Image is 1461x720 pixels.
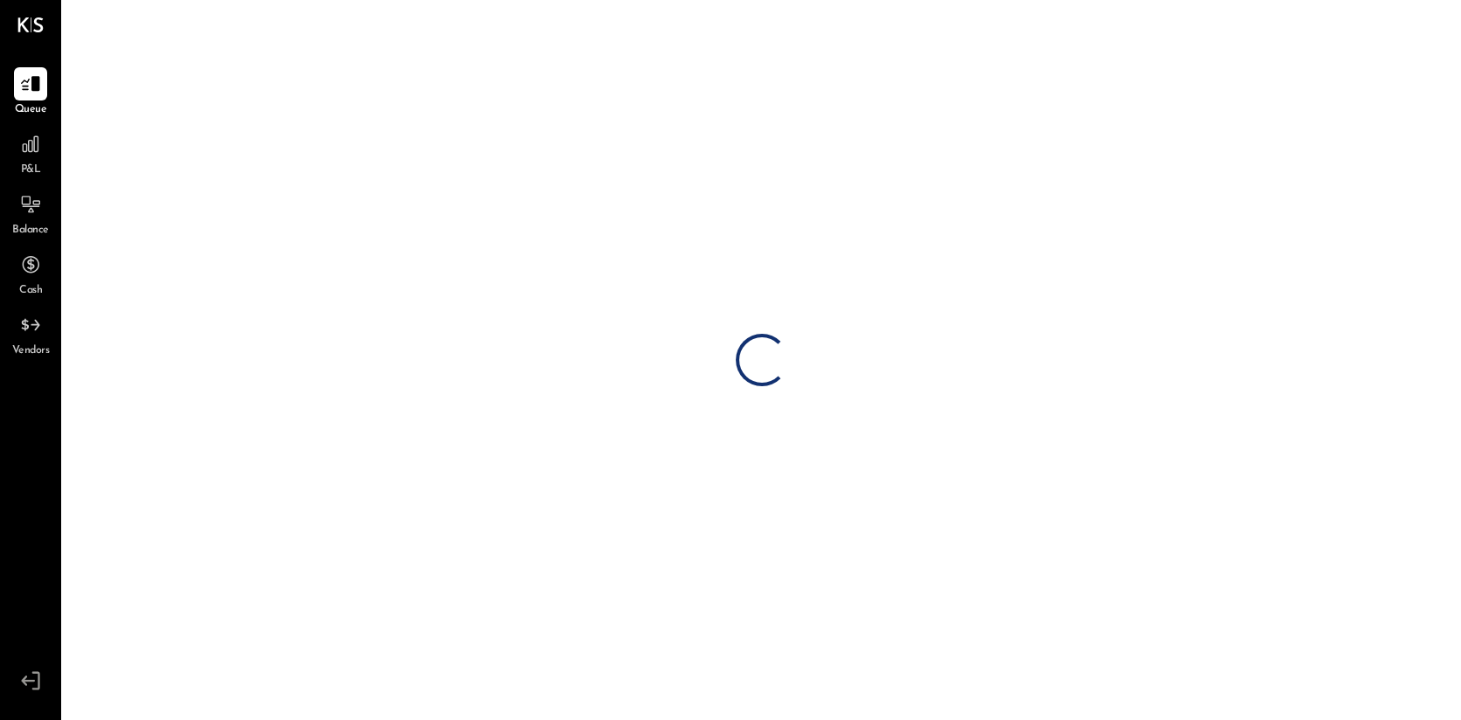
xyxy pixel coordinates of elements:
[1,67,60,118] a: Queue
[15,102,47,118] span: Queue
[12,343,50,359] span: Vendors
[1,308,60,359] a: Vendors
[1,248,60,299] a: Cash
[1,128,60,178] a: P&L
[21,163,41,178] span: P&L
[12,223,49,239] span: Balance
[19,283,42,299] span: Cash
[1,188,60,239] a: Balance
